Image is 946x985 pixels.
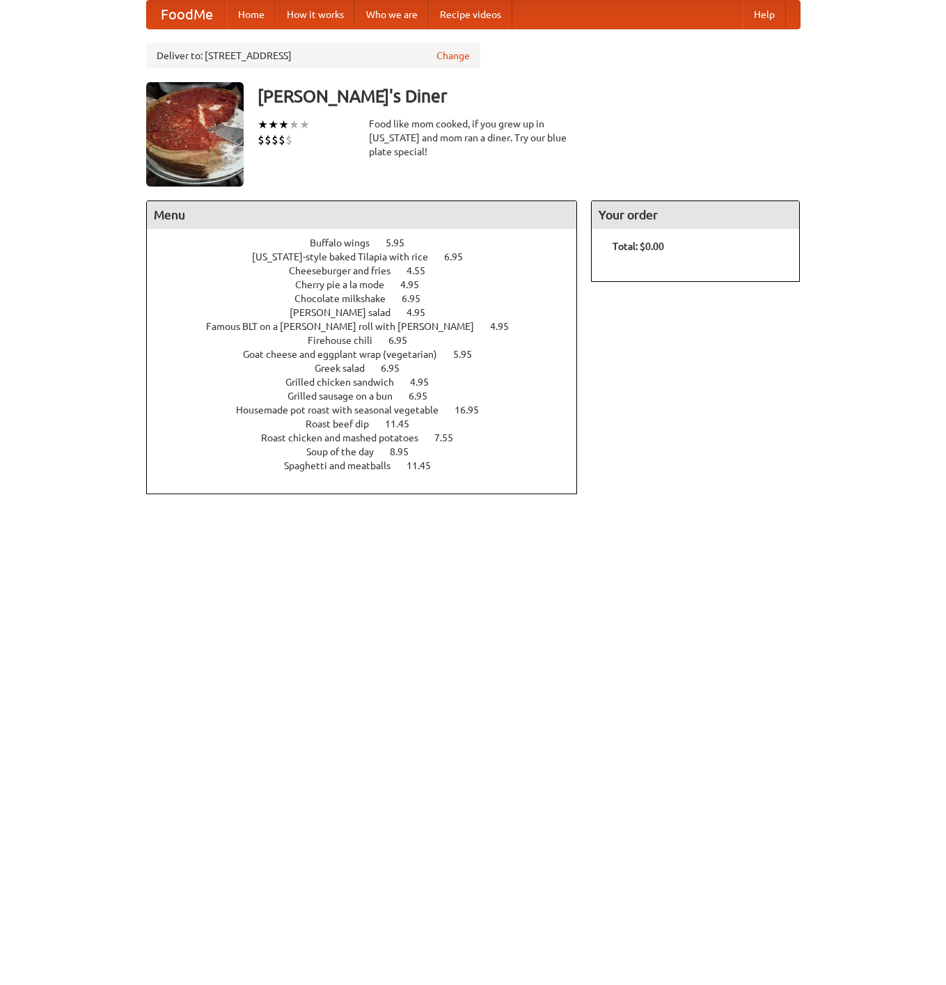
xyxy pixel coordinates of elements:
[206,321,535,332] a: Famous BLT on a [PERSON_NAME] roll with [PERSON_NAME] 4.95
[276,1,355,29] a: How it works
[308,335,433,346] a: Firehouse chili 6.95
[285,377,408,388] span: Grilled chicken sandwich
[315,363,379,374] span: Greek salad
[381,363,413,374] span: 6.95
[390,446,423,457] span: 8.95
[310,237,384,249] span: Buffalo wings
[299,117,310,132] li: ★
[369,117,578,159] div: Food like mom cooked, if you grew up in [US_STATE] and mom ran a diner. Try our blue plate special!
[278,132,285,148] li: $
[410,377,443,388] span: 4.95
[236,404,452,416] span: Housemade pot roast with seasonal vegetable
[243,349,451,360] span: Goat cheese and eggplant wrap (vegetarian)
[258,117,268,132] li: ★
[227,1,276,29] a: Home
[613,241,664,252] b: Total: $0.00
[294,293,400,304] span: Chocolate milkshake
[310,237,430,249] a: Buffalo wings 5.95
[261,432,432,443] span: Roast chicken and mashed potatoes
[290,307,451,318] a: [PERSON_NAME] salad 4.95
[206,321,488,332] span: Famous BLT on a [PERSON_NAME] roll with [PERSON_NAME]
[386,237,418,249] span: 5.95
[243,349,498,360] a: Goat cheese and eggplant wrap (vegetarian) 5.95
[285,377,455,388] a: Grilled chicken sandwich 4.95
[287,391,453,402] a: Grilled sausage on a bun 6.95
[434,432,467,443] span: 7.55
[265,132,271,148] li: $
[407,307,439,318] span: 4.95
[355,1,429,29] a: Who we are
[409,391,441,402] span: 6.95
[284,460,457,471] a: Spaghetti and meatballs 11.45
[289,265,404,276] span: Cheeseburger and fries
[252,251,489,262] a: [US_STATE]-style baked Tilapia with rice 6.95
[146,43,480,68] div: Deliver to: [STREET_ADDRESS]
[388,335,421,346] span: 6.95
[295,279,445,290] a: Cherry pie a la mode 4.95
[289,265,451,276] a: Cheeseburger and fries 4.55
[402,293,434,304] span: 6.95
[258,132,265,148] li: $
[455,404,493,416] span: 16.95
[147,1,227,29] a: FoodMe
[236,404,505,416] a: Housemade pot roast with seasonal vegetable 16.95
[146,82,244,187] img: angular.jpg
[400,279,433,290] span: 4.95
[284,460,404,471] span: Spaghetti and meatballs
[407,265,439,276] span: 4.55
[258,82,801,110] h3: [PERSON_NAME]'s Diner
[295,279,398,290] span: Cherry pie a la mode
[268,117,278,132] li: ★
[285,132,292,148] li: $
[385,418,423,430] span: 11.45
[287,391,407,402] span: Grilled sausage on a bun
[306,446,388,457] span: Soup of the day
[289,117,299,132] li: ★
[308,335,386,346] span: Firehouse chili
[444,251,477,262] span: 6.95
[261,432,479,443] a: Roast chicken and mashed potatoes 7.55
[271,132,278,148] li: $
[290,307,404,318] span: [PERSON_NAME] salad
[252,251,442,262] span: [US_STATE]-style baked Tilapia with rice
[306,418,435,430] a: Roast beef dip 11.45
[436,49,470,63] a: Change
[490,321,523,332] span: 4.95
[147,201,577,229] h4: Menu
[278,117,289,132] li: ★
[743,1,786,29] a: Help
[315,363,425,374] a: Greek salad 6.95
[294,293,446,304] a: Chocolate milkshake 6.95
[592,201,799,229] h4: Your order
[429,1,512,29] a: Recipe videos
[407,460,445,471] span: 11.45
[453,349,486,360] span: 5.95
[306,418,383,430] span: Roast beef dip
[306,446,434,457] a: Soup of the day 8.95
